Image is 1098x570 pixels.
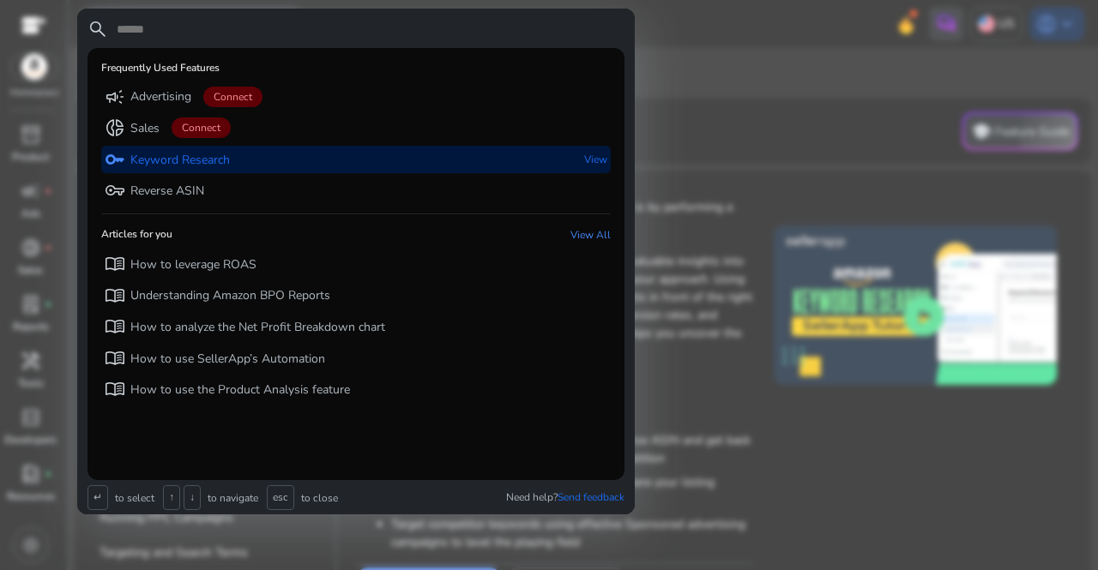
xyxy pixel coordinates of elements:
[105,379,125,399] span: menu_book
[130,152,230,169] p: Keyword Research
[172,117,231,138] span: Connect
[105,316,125,337] span: menu_book
[130,287,330,304] p: Understanding Amazon BPO Reports
[105,348,125,369] span: menu_book
[184,485,201,510] span: ↓
[87,485,108,510] span: ↵
[130,183,204,200] p: Reverse ASIN
[105,180,125,201] span: vpn_key
[105,149,125,170] span: key
[298,491,338,505] p: to close
[204,491,258,505] p: to navigate
[203,87,262,107] span: Connect
[506,490,624,504] p: Need help?
[130,88,191,105] p: Advertising
[163,485,180,510] span: ↑
[87,19,108,39] span: search
[130,381,350,399] p: How to use the Product Analysis feature
[570,228,611,242] a: View All
[267,485,294,510] span: esc
[130,351,325,368] p: How to use SellerApp’s Automation
[105,254,125,274] span: menu_book
[105,285,125,306] span: menu_book
[105,117,125,138] span: donut_small
[558,490,624,504] span: Send feedback
[130,120,160,137] p: Sales
[130,319,385,336] p: How to analyze the Net Profit Breakdown chart
[101,62,220,74] h6: Frequently Used Features
[130,256,256,273] p: How to leverage ROAS
[584,146,607,174] p: View
[105,87,125,107] span: campaign
[101,228,172,242] h6: Articles for you
[112,491,154,505] p: to select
